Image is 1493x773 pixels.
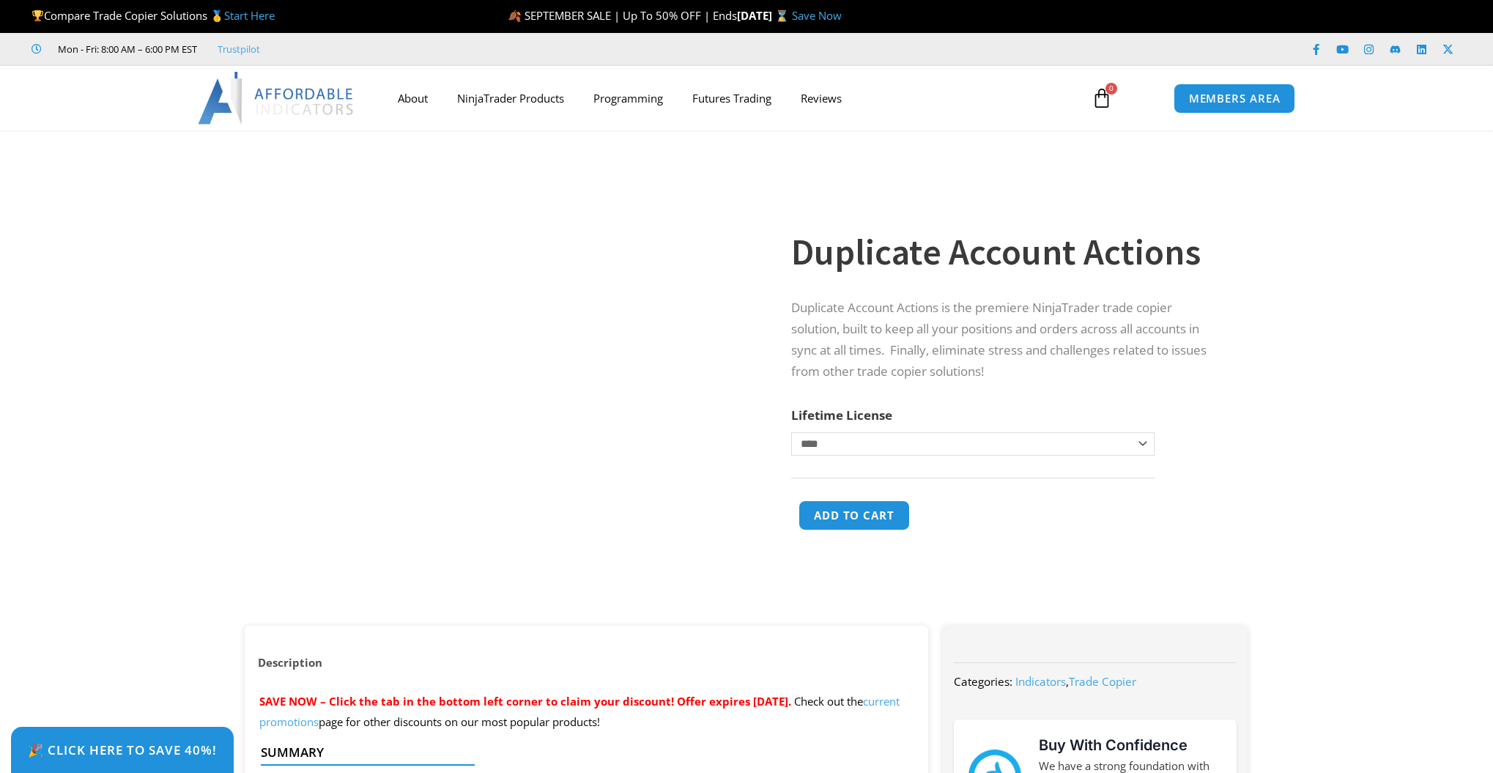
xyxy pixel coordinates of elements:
[198,72,355,125] img: LogoAI | Affordable Indicators – NinjaTrader
[442,81,579,115] a: NinjaTrader Products
[1174,84,1296,114] a: MEMBERS AREA
[1070,77,1134,119] a: 0
[28,744,217,756] span: 🎉 Click Here to save 40%!
[791,297,1219,382] p: Duplicate Account Actions is the premiere NinjaTrader trade copier solution, built to keep all yo...
[1015,674,1136,689] span: ,
[737,8,792,23] strong: [DATE] ⌛
[32,8,275,23] span: Compare Trade Copier Solutions 🥇
[508,8,737,23] span: 🍂 SEPTEMBER SALE | Up To 50% OFF | Ends
[1189,93,1281,104] span: MEMBERS AREA
[383,81,1075,115] nav: Menu
[383,81,442,115] a: About
[259,694,791,709] span: SAVE NOW – Click the tab in the bottom left corner to claim your discount! Offer expires [DATE].
[11,727,234,773] a: 🎉 Click Here to save 40%!
[678,81,786,115] a: Futures Trading
[954,674,1012,689] span: Categories:
[1015,674,1066,689] a: Indicators
[579,81,678,115] a: Programming
[1105,83,1117,95] span: 0
[791,407,892,424] label: Lifetime License
[792,8,842,23] a: Save Now
[259,692,914,733] p: Check out the page for other discounts on our most popular products!
[799,500,910,530] button: Add to cart
[245,648,336,677] a: Description
[786,81,856,115] a: Reviews
[224,8,275,23] a: Start Here
[32,10,43,21] img: 🏆
[791,226,1219,278] h1: Duplicate Account Actions
[218,40,260,58] a: Trustpilot
[54,40,197,58] span: Mon - Fri: 8:00 AM – 6:00 PM EST
[1069,674,1136,689] a: Trade Copier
